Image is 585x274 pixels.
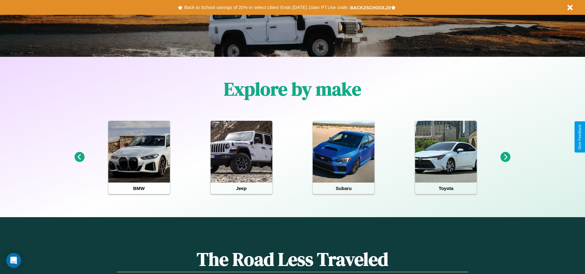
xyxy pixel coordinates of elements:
[313,183,374,194] h4: Subaru
[578,124,582,150] div: Give Feedback
[6,253,21,268] div: Open Intercom Messenger
[183,3,350,12] button: Back to School savings of 20% in select cities! Ends [DATE] 10am PT.Use code:
[350,5,391,10] b: BACK2SCHOOL20
[108,183,170,194] h4: BMW
[224,76,361,102] h1: Explore by make
[211,183,272,194] h4: Jeep
[415,183,477,194] h4: Toyota
[117,247,468,272] h1: The Road Less Traveled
